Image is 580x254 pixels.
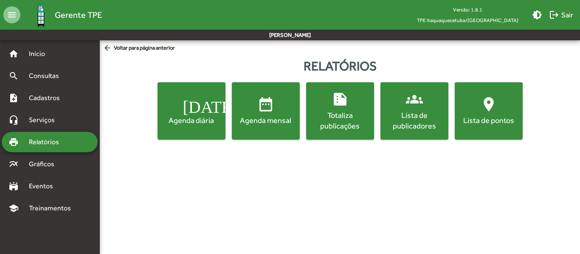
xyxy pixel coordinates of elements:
img: Logo [27,1,55,29]
mat-icon: note_add [8,93,19,103]
mat-icon: date_range [257,96,274,113]
div: Agenda diária [159,115,224,126]
mat-icon: logout [549,10,559,20]
div: Lista de publicadores [382,110,447,131]
button: Agenda diária [158,82,225,140]
span: Cadastros [24,93,71,103]
mat-icon: search [8,71,19,81]
button: Lista de publicadores [380,82,448,140]
button: Lista de pontos [455,82,523,140]
span: TPE Itaquaquecetuba/[GEOGRAPHIC_DATA] [410,15,525,25]
div: Agenda mensal [234,115,298,126]
span: Consultas [24,71,70,81]
mat-icon: menu [3,6,20,23]
button: Totaliza publicações [306,82,374,140]
mat-icon: headset_mic [8,115,19,125]
a: Gerente TPE [20,1,102,29]
button: Agenda mensal [232,82,300,140]
mat-icon: groups [406,91,423,108]
mat-icon: home [8,49,19,59]
mat-icon: location_on [480,96,497,113]
span: Sair [549,7,573,22]
span: Relatórios [24,137,70,147]
span: Voltar para página anterior [103,44,175,53]
div: Lista de pontos [456,115,521,126]
mat-icon: summarize [332,91,349,108]
mat-icon: print [8,137,19,147]
span: Serviços [24,115,66,125]
mat-icon: arrow_back [103,44,114,53]
span: Início [24,49,57,59]
mat-icon: brightness_medium [532,10,542,20]
mat-icon: [DATE] [183,96,200,113]
span: Gerente TPE [55,8,102,22]
div: Relatórios [100,56,580,75]
button: Sair [546,7,577,22]
div: Versão: 1.8.1 [410,4,525,15]
div: Totaliza publicações [308,110,372,131]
